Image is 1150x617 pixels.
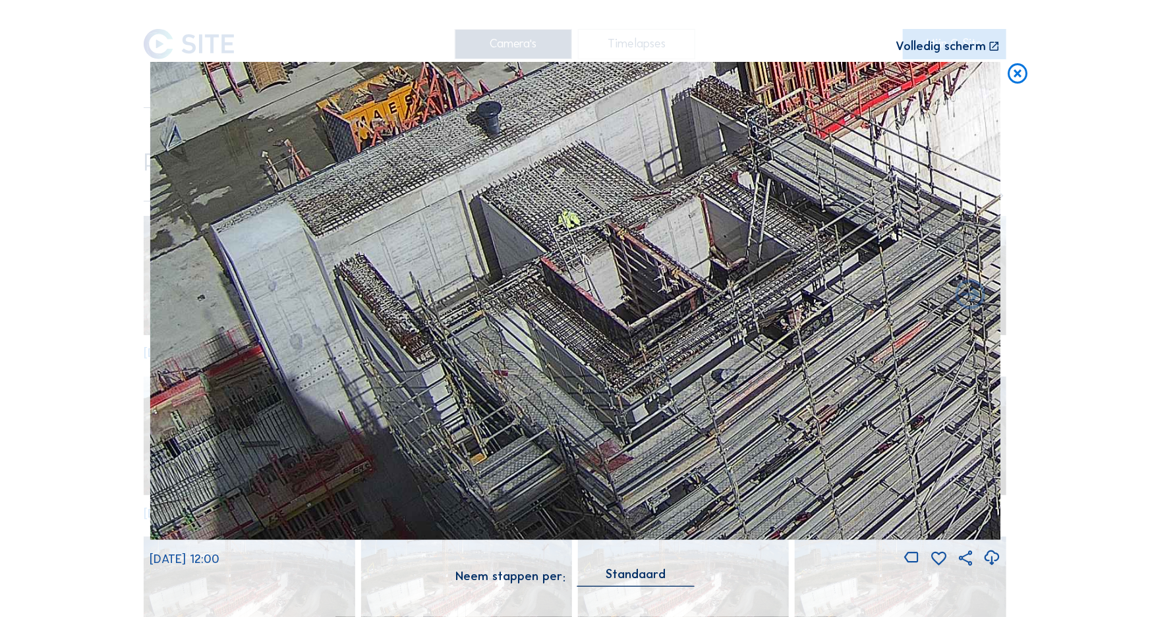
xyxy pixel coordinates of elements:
[953,278,989,314] i: Back
[150,552,219,566] span: [DATE] 12:00
[150,62,1000,540] img: Image
[896,40,987,53] div: Volledig scherm
[455,570,565,582] div: Neem stappen per:
[606,568,666,580] div: Standaard
[577,568,695,586] div: Standaard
